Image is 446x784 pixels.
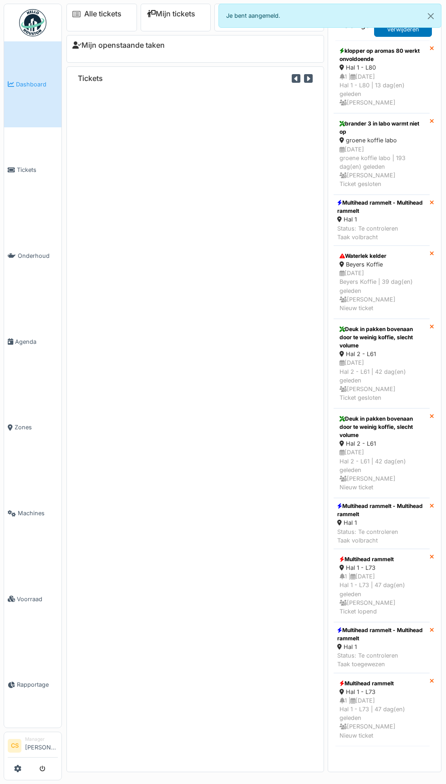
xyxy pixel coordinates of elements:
span: Machines [18,509,58,518]
a: Agenda [4,299,61,385]
span: Onderhoud [18,251,58,260]
a: Alle tickets [84,10,122,18]
a: Dashboard [4,41,61,127]
div: [DATE] Hal 2 - L61 | 42 dag(en) geleden [PERSON_NAME] Ticket gesloten [340,358,424,402]
a: Mijn tickets [147,10,195,18]
li: CS [8,739,21,753]
span: Voorraad [17,595,58,603]
div: groene koffie labo [340,136,424,145]
a: Multihead rammelt - Multihead rammelt Hal 1 Status: Te controlerenTaak volbracht [334,498,430,549]
div: Multihead rammelt - Multihead rammelt [337,626,426,643]
a: Voorraad [4,556,61,642]
a: Deuk in pakken bovenaan door te weinig koffie, slecht volume Hal 2 - L61 [DATE]Hal 2 - L61 | 42 d... [334,408,430,498]
span: Rapportage [17,680,58,689]
a: Deuk in pakken bovenaan door te weinig koffie, slecht volume Hal 2 - L61 [DATE]Hal 2 - L61 | 42 d... [334,319,430,408]
div: 1 | [DATE] Hal 1 - L73 | 47 dag(en) geleden [PERSON_NAME] Ticket lopend [340,572,424,616]
div: Hal 1 - L80 [340,63,424,72]
div: Beyers Koffie [340,260,424,269]
a: Multihead rammelt Hal 1 - L73 1 |[DATE]Hal 1 - L73 | 47 dag(en) geleden [PERSON_NAME]Nieuw ticket [334,673,430,746]
a: Waterlek kelder Beyers Koffie [DATE]Beyers Koffie | 39 dag(en) geleden [PERSON_NAME]Nieuw ticket [334,246,430,319]
div: Multihead rammelt [340,555,424,563]
div: Manager [25,736,58,743]
div: Hal 1 [337,215,426,224]
div: Je bent aangemeld. [218,4,441,28]
h6: Tickets [78,74,103,83]
a: Mijn openstaande taken [72,41,165,50]
a: brander 3 in labo warmt niet op groene koffie labo [DATE]groene koffie labo | 193 dag(en) geleden... [334,113,430,195]
span: Tickets [17,166,58,174]
div: Status: Te controleren Taak toegewezen [337,651,426,668]
a: Multihead rammelt - Multihead rammelt Hal 1 Status: Te controlerenTaak volbracht [334,195,430,246]
div: Hal 1 - L73 [340,563,424,572]
a: Multihead rammelt - Multihead rammelt Hal 1 Status: Te controlerenTaak toegewezen [334,622,430,673]
div: Hal 1 [337,643,426,651]
div: Hal 1 - L73 [340,688,424,696]
div: 1 | [DATE] Hal 1 - L80 | 13 dag(en) geleden [PERSON_NAME] [340,72,424,107]
a: klopper op aromas 80 werkt onvoldoende Hal 1 - L80 1 |[DATE]Hal 1 - L80 | 13 dag(en) geleden [PER... [334,40,430,113]
div: [DATE] groene koffie labo | 193 dag(en) geleden [PERSON_NAME] Ticket gesloten [340,145,424,189]
div: Waterlek kelder [340,252,424,260]
a: Tickets [4,127,61,213]
div: Status: Te controleren Taak volbracht [337,528,426,545]
div: Multihead rammelt - Multihead rammelt [337,502,426,518]
div: brander 3 in labo warmt niet op [340,120,424,136]
div: Deuk in pakken bovenaan door te weinig koffie, slecht volume [340,415,424,439]
a: Onderhoud [4,213,61,299]
span: Dashboard [16,80,58,89]
button: Close [421,4,441,28]
div: Hal 2 - L61 [340,439,424,448]
div: [DATE] Beyers Koffie | 39 dag(en) geleden [PERSON_NAME] Nieuw ticket [340,269,424,312]
div: Hal 2 - L61 [340,350,424,358]
div: 1 | [DATE] Hal 1 - L73 | 47 dag(en) geleden [PERSON_NAME] Nieuw ticket [340,696,424,740]
div: Multihead rammelt - Multihead rammelt [337,199,426,215]
a: CS Manager[PERSON_NAME] [8,736,58,758]
a: Machines [4,470,61,556]
div: [DATE] Hal 2 - L61 | 42 dag(en) geleden [PERSON_NAME] Nieuw ticket [340,448,424,492]
div: klopper op aromas 80 werkt onvoldoende [340,47,424,63]
a: Zones [4,385,61,471]
span: Agenda [15,337,58,346]
img: Badge_color-CXgf-gQk.svg [19,9,46,36]
div: Multihead rammelt [340,679,424,688]
div: Status: Te controleren Taak volbracht [337,224,426,241]
li: [PERSON_NAME] [25,736,58,755]
a: Multihead rammelt Hal 1 - L73 1 |[DATE]Hal 1 - L73 | 47 dag(en) geleden [PERSON_NAME]Ticket lopend [334,549,430,622]
div: Deuk in pakken bovenaan door te weinig koffie, slecht volume [340,325,424,350]
span: Zones [15,423,58,432]
a: Rapportage [4,642,61,728]
div: Hal 1 [337,518,426,527]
